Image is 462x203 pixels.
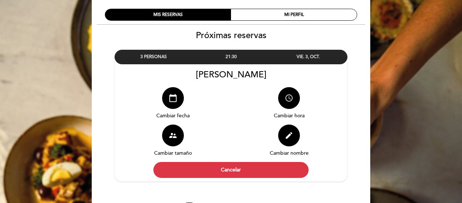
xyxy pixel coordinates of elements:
div: 3 PERSONAS [115,50,192,64]
i: supervisor_account [169,131,177,140]
i: access_time [285,94,293,102]
div: MI PERFIL [231,9,357,20]
button: supervisor_account [162,125,184,146]
div: 21:30 [192,50,269,64]
span: Cambiar hora [274,113,305,119]
i: calendar_today [169,94,177,102]
span: Cambiar nombre [270,150,309,156]
span: Cambiar tamaño [154,150,192,156]
button: access_time [278,87,300,109]
button: edit [278,125,300,146]
h2: Próximas reservas [91,30,371,41]
span: Cambiar fecha [156,113,190,119]
button: calendar_today [162,87,184,109]
div: VIE. 3, OCT. [270,50,347,64]
div: MIS RESERVAS [105,9,231,20]
i: edit [285,131,293,140]
button: Cancelar [153,162,309,178]
div: [PERSON_NAME] [115,69,347,80]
